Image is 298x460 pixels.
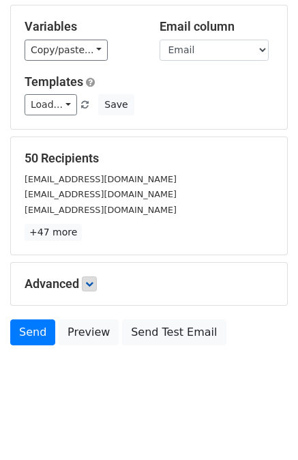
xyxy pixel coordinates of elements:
h5: Email column [160,19,274,34]
h5: Advanced [25,276,273,291]
button: Save [98,94,134,115]
small: [EMAIL_ADDRESS][DOMAIN_NAME] [25,174,177,184]
a: Templates [25,74,83,89]
small: [EMAIL_ADDRESS][DOMAIN_NAME] [25,189,177,199]
h5: 50 Recipients [25,151,273,166]
iframe: Chat Widget [230,394,298,460]
a: Send [10,319,55,345]
a: Copy/paste... [25,40,108,61]
a: Preview [59,319,119,345]
small: [EMAIL_ADDRESS][DOMAIN_NAME] [25,205,177,215]
a: +47 more [25,224,82,241]
a: Send Test Email [122,319,226,345]
a: Load... [25,94,77,115]
h5: Variables [25,19,139,34]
